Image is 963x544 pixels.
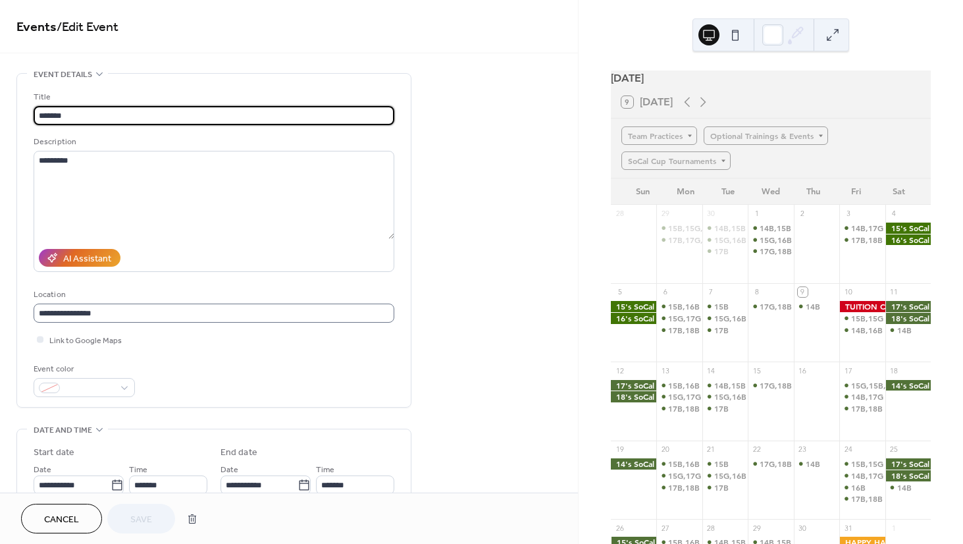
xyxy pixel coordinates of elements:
[749,178,792,205] div: Wed
[611,458,656,470] div: 14's SoCal Cup Tournament
[885,234,931,246] div: 16's SoCal Cup Tournament
[611,380,656,391] div: 17's SoCal Cup Tournament
[611,301,656,312] div: 15's SoCal Cup Tournament
[668,325,700,336] div: 17B,18B
[615,445,625,454] div: 19
[889,366,899,375] div: 18
[851,313,883,324] div: 15B,15G
[707,178,750,205] div: Tue
[843,366,853,375] div: 17
[702,313,748,324] div: 15G,16B
[668,223,717,234] div: 15B,15G,16B
[752,523,762,533] div: 29
[839,313,885,324] div: 15B,15G
[885,223,931,234] div: 15's SoCal Cup Tournament
[798,287,808,297] div: 9
[839,325,885,336] div: 14B,16B
[656,403,702,414] div: 17B,18B
[760,234,792,246] div: 15G,16B
[889,287,899,297] div: 11
[702,246,748,257] div: 17B
[63,252,111,266] div: AI Assistant
[702,234,748,246] div: 15G,16B
[221,446,257,460] div: End date
[897,482,912,493] div: 14B
[748,458,793,470] div: 17G,18B
[702,301,748,312] div: 15B
[851,458,883,470] div: 15B,15G
[668,301,700,312] div: 15B,16B
[843,445,853,454] div: 24
[839,380,885,391] div: 15G,15B,16B
[714,458,729,470] div: 15B
[656,380,702,391] div: 15B,16B
[851,470,883,481] div: 14B,17G
[885,458,931,470] div: 17's SoCal Cup Tournament
[706,209,716,219] div: 30
[656,325,702,336] div: 17B,18B
[748,234,793,246] div: 15G,16B
[656,223,702,234] div: 15B,15G,16B
[752,287,762,297] div: 8
[851,223,883,234] div: 14B,17G
[660,287,670,297] div: 6
[668,482,700,493] div: 17B,18B
[660,209,670,219] div: 29
[752,445,762,454] div: 22
[702,403,748,414] div: 17B
[760,458,792,470] div: 17G,18B
[851,493,883,504] div: 17B,18B
[851,325,883,336] div: 14B,16B
[851,234,883,246] div: 17B,18B
[221,463,238,477] span: Date
[714,246,729,257] div: 17B
[49,334,122,348] span: Link to Google Maps
[851,391,883,402] div: 14B,17G
[34,463,51,477] span: Date
[34,288,392,302] div: Location
[660,445,670,454] div: 20
[16,14,57,40] a: Events
[714,234,746,246] div: 15G,16B
[668,380,700,391] div: 15B,16B
[668,234,717,246] div: 17B,17G,18B
[668,313,701,324] div: 15G,17G
[611,70,931,86] div: [DATE]
[611,391,656,402] div: 18's SoCal Cup Tournament
[839,403,885,414] div: 17B,18B
[656,301,702,312] div: 15B,16B
[702,380,748,391] div: 14B,15B
[885,470,931,481] div: 18's SoCal Cup Tournament
[714,403,729,414] div: 17B
[57,14,118,40] span: / Edit Event
[656,234,702,246] div: 17B,17G,18B
[34,135,392,149] div: Description
[44,513,79,527] span: Cancel
[621,178,664,205] div: Sun
[706,445,716,454] div: 21
[798,523,808,533] div: 30
[664,178,707,205] div: Mon
[752,209,762,219] div: 1
[714,301,729,312] div: 15B
[752,366,762,375] div: 15
[889,523,899,533] div: 1
[702,325,748,336] div: 17B
[706,366,716,375] div: 14
[660,523,670,533] div: 27
[851,380,900,391] div: 15G,15B,16B
[798,445,808,454] div: 23
[748,301,793,312] div: 17G,18B
[656,458,702,470] div: 15B,16B
[794,301,839,312] div: 14B
[706,287,716,297] div: 7
[748,246,793,257] div: 17G,18B
[839,301,885,312] div: TUITION CLUB PAYMENT
[702,470,748,481] div: 15G,16B
[794,458,839,470] div: 14B
[656,313,702,324] div: 15G,17G
[748,380,793,391] div: 17G,18B
[714,223,746,234] div: 14B,15B
[34,446,74,460] div: Start date
[668,391,701,402] div: 15G,17G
